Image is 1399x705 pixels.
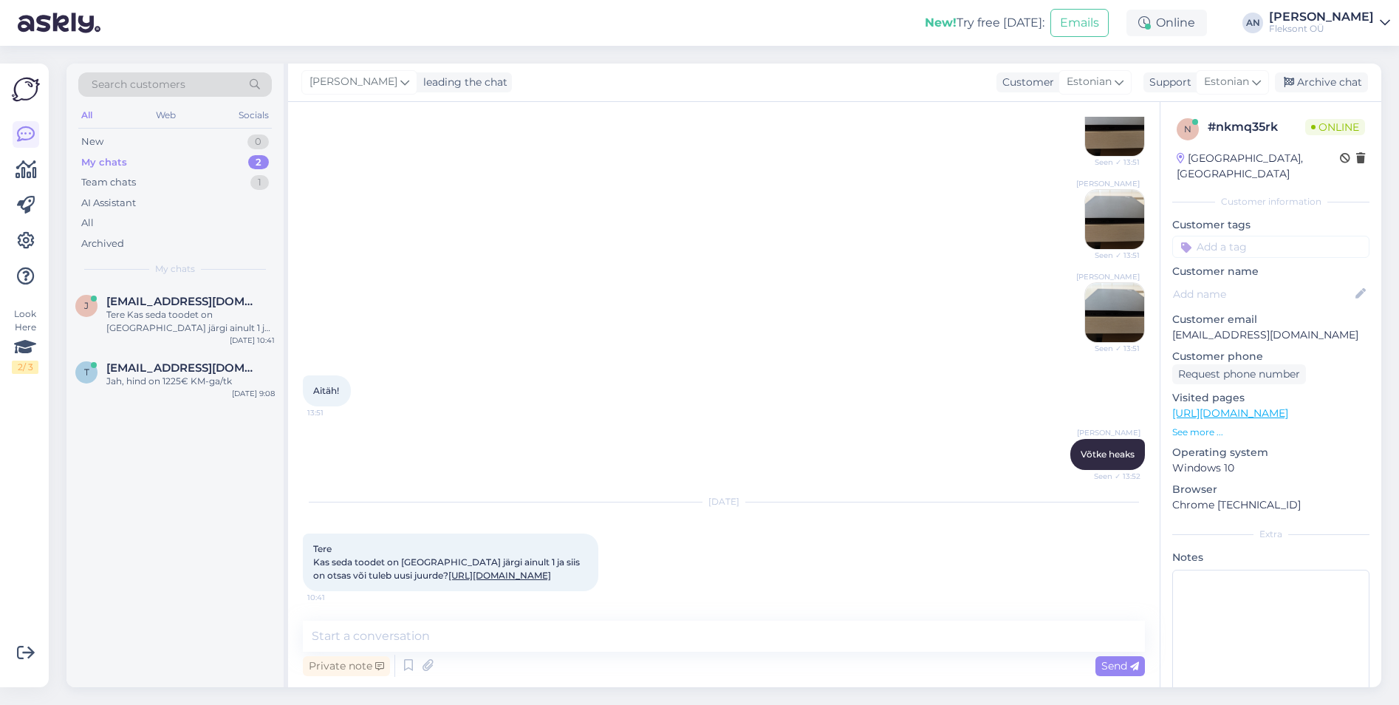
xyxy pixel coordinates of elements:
[1269,23,1374,35] div: Fleksont OÜ
[1172,460,1369,476] p: Windows 10
[1084,343,1140,354] span: Seen ✓ 13:51
[1067,74,1112,90] span: Estonian
[153,106,179,125] div: Web
[106,361,260,375] span: tarmorunne@gmail.com
[1172,528,1369,541] div: Extra
[1269,11,1374,23] div: [PERSON_NAME]
[1172,406,1288,420] a: [URL][DOMAIN_NAME]
[313,385,339,396] span: Aitäh!
[84,300,89,311] span: j
[1172,497,1369,513] p: Chrome [TECHNICAL_ID]
[1172,217,1369,233] p: Customer tags
[1305,119,1365,135] span: Online
[1172,445,1369,460] p: Operating system
[1204,74,1249,90] span: Estonian
[1172,312,1369,327] p: Customer email
[81,216,94,231] div: All
[84,367,89,378] span: t
[1242,13,1263,33] div: AN
[925,16,957,30] b: New!
[1172,364,1306,384] div: Request phone number
[1085,190,1144,249] img: Attachment
[81,236,124,251] div: Archived
[250,175,269,190] div: 1
[448,570,551,581] a: [URL][DOMAIN_NAME]
[1081,449,1135,460] span: Võtke heaks
[309,74,397,90] span: [PERSON_NAME]
[81,175,136,190] div: Team chats
[106,308,275,335] div: Tere Kas seda toodet on [GEOGRAPHIC_DATA] järgi ainult 1 ja siis on otsas või tuleb uusi juurde? ...
[232,388,275,399] div: [DATE] 9:08
[1172,349,1369,364] p: Customer phone
[1085,97,1144,156] img: Attachment
[303,495,1145,508] div: [DATE]
[1172,195,1369,208] div: Customer information
[1126,10,1207,36] div: Online
[1101,659,1139,672] span: Send
[1050,9,1109,37] button: Emails
[81,134,103,149] div: New
[313,543,582,581] span: Tere Kas seda toodet on [GEOGRAPHIC_DATA] järgi ainult 1 ja siis on otsas või tuleb uusi juurde?
[247,134,269,149] div: 0
[230,335,275,346] div: [DATE] 10:41
[1084,157,1140,168] span: Seen ✓ 13:51
[1275,72,1368,92] div: Archive chat
[417,75,507,90] div: leading the chat
[12,361,38,374] div: 2 / 3
[307,592,363,603] span: 10:41
[1076,271,1140,282] span: [PERSON_NAME]
[996,75,1054,90] div: Customer
[1085,471,1140,482] span: Seen ✓ 13:52
[106,375,275,388] div: Jah, hind on 1225€ KM-ga/tk
[248,155,269,170] div: 2
[1143,75,1191,90] div: Support
[81,196,136,211] div: AI Assistant
[1208,118,1305,136] div: # nkmq35rk
[1077,427,1140,438] span: [PERSON_NAME]
[1177,151,1340,182] div: [GEOGRAPHIC_DATA], [GEOGRAPHIC_DATA]
[12,307,38,374] div: Look Here
[1172,264,1369,279] p: Customer name
[1173,286,1352,302] input: Add name
[1076,178,1140,189] span: [PERSON_NAME]
[81,155,127,170] div: My chats
[1172,236,1369,258] input: Add a tag
[1172,482,1369,497] p: Browser
[1172,426,1369,439] p: See more ...
[1269,11,1390,35] a: [PERSON_NAME]Fleksont OÜ
[106,295,260,308] span: joonas.sarapuu@ajaarhitektuur.ee
[925,14,1044,32] div: Try free [DATE]:
[1172,550,1369,565] p: Notes
[78,106,95,125] div: All
[155,262,195,276] span: My chats
[1172,327,1369,343] p: [EMAIL_ADDRESS][DOMAIN_NAME]
[236,106,272,125] div: Socials
[92,77,185,92] span: Search customers
[1084,250,1140,261] span: Seen ✓ 13:51
[1172,390,1369,406] p: Visited pages
[1085,283,1144,342] img: Attachment
[303,656,390,676] div: Private note
[12,75,40,103] img: Askly Logo
[1184,123,1191,134] span: n
[307,407,363,418] span: 13:51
